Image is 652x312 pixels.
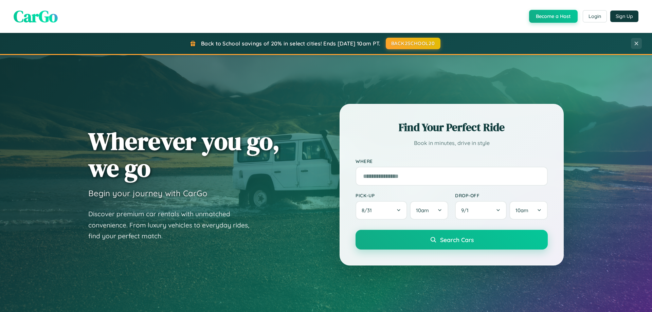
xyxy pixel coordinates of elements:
span: 10am [416,207,429,214]
span: Back to School savings of 20% in select cities! Ends [DATE] 10am PT. [201,40,380,47]
h3: Begin your journey with CarGo [88,188,207,198]
p: Book in minutes, drive in style [356,138,548,148]
p: Discover premium car rentals with unmatched convenience. From luxury vehicles to everyday rides, ... [88,208,258,242]
h1: Wherever you go, we go [88,128,280,181]
label: Where [356,158,548,164]
button: Become a Host [529,10,578,23]
span: 10am [515,207,528,214]
span: CarGo [14,5,58,27]
span: 8 / 31 [362,207,375,214]
button: Search Cars [356,230,548,250]
h2: Find Your Perfect Ride [356,120,548,135]
label: Drop-off [455,192,548,198]
button: BACK2SCHOOL20 [386,38,440,49]
button: Login [583,10,607,22]
button: Sign Up [610,11,638,22]
button: 10am [509,201,548,220]
button: 8/31 [356,201,407,220]
label: Pick-up [356,192,448,198]
span: 9 / 1 [461,207,472,214]
span: Search Cars [440,236,474,243]
button: 9/1 [455,201,507,220]
button: 10am [410,201,448,220]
